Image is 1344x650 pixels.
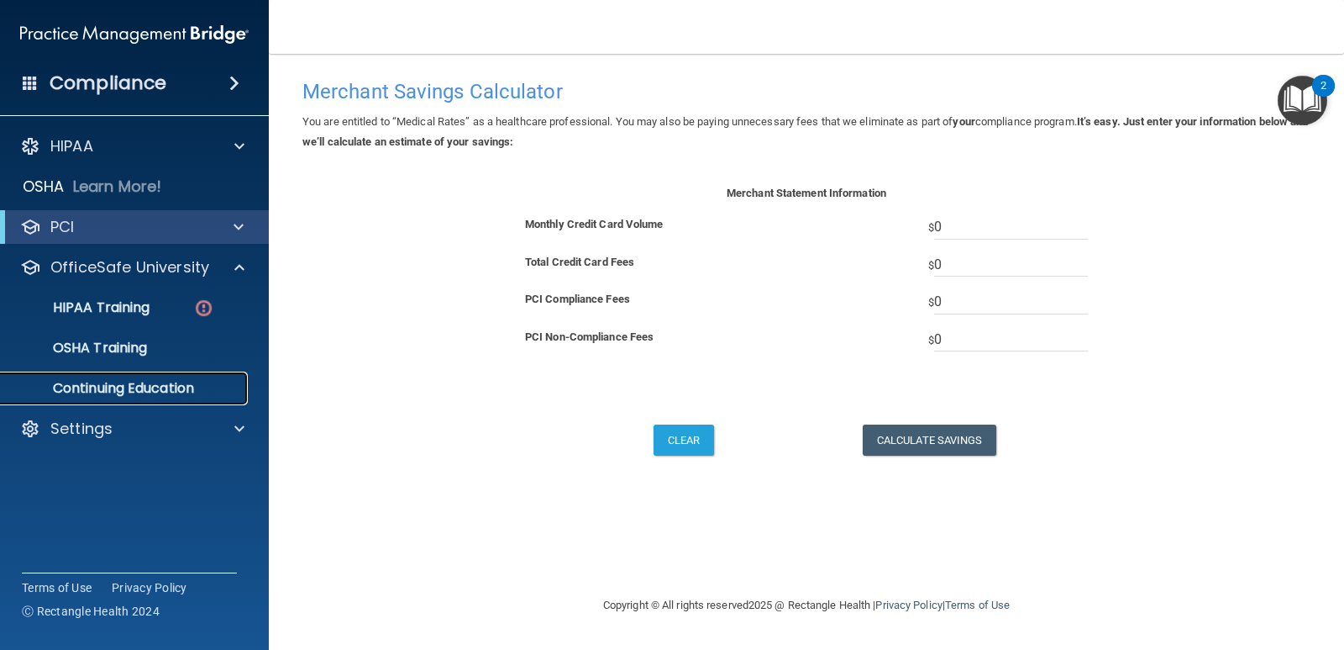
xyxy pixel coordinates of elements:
[945,599,1010,611] a: Terms of Use
[20,419,244,439] a: Settings
[525,256,634,268] b: Total Credit Card Fees
[22,579,92,596] a: Terms of Use
[20,136,244,156] a: HIPAA
[525,330,654,343] b: PCI Non-Compliance Fees
[73,177,162,197] p: Learn More!
[50,136,93,156] p: HIPAA
[302,81,1310,103] h4: Merchant Savings Calculator
[193,298,214,319] img: danger-circle.6113f641.png
[22,603,160,620] span: Ⓒ Rectangle Health 2024
[50,71,166,95] h4: Compliance
[875,599,942,611] a: Privacy Policy
[928,214,1088,240] span: $
[302,112,1310,152] p: You are entitled to “Medical Rates” as a healthcare professional. You may also be paying unnecess...
[50,217,74,237] p: PCI
[953,115,974,128] b: your
[11,299,150,316] p: HIPAA Training
[654,425,714,456] button: Clear
[11,380,240,397] p: Continuing Education
[525,218,664,230] b: Monthly Credit Card Volume
[23,177,65,197] p: OSHA
[20,217,244,237] a: PCI
[928,252,1088,277] span: $
[863,425,996,456] button: Calculate Savings
[727,187,886,199] b: Merchant Statement Information
[11,340,147,357] p: OSHA Training
[525,293,630,305] b: PCI Compliance Fees
[1278,76,1327,125] button: Open Resource Center, 2 new notifications
[500,579,1113,632] div: Copyright © All rights reserved 2025 @ Rectangle Health | |
[50,419,113,439] p: Settings
[1320,86,1326,108] div: 2
[50,257,209,277] p: OfficeSafe University
[112,579,187,596] a: Privacy Policy
[20,257,244,277] a: OfficeSafe University
[20,18,249,51] img: PMB logo
[928,327,1088,352] span: $
[928,289,1088,314] span: $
